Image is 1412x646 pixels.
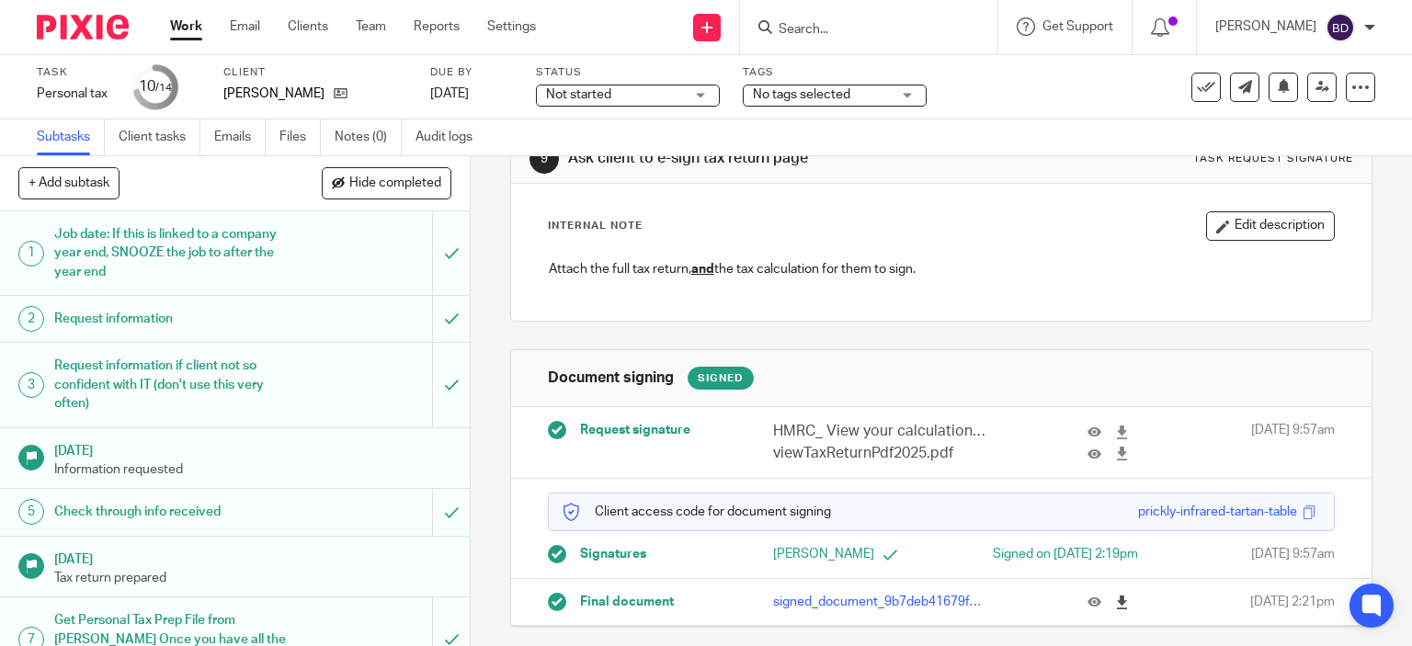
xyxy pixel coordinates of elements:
div: prickly-infrared-tartan-table [1138,503,1297,521]
div: 1 [18,241,44,266]
h1: Document signing [548,368,674,388]
button: + Add subtask [18,167,120,198]
div: 2 [18,306,44,332]
button: Edit description [1206,211,1335,241]
div: Signed [688,367,754,390]
span: Hide completed [349,176,441,191]
h1: Request information [54,305,294,333]
p: HMRC_ View your calculation - View your full calculation 2025.pdf [773,421,986,442]
div: Personal tax [37,85,110,103]
span: Get Support [1042,20,1113,33]
div: 5 [18,499,44,525]
p: Attach the full tax return, the tax calculation for them to sign. [549,260,1335,278]
h1: [DATE] [54,437,451,460]
span: No tags selected [753,88,850,101]
span: Signatures [580,545,646,563]
label: Due by [430,65,513,80]
p: [PERSON_NAME] [223,85,325,103]
p: Tax return prepared [54,569,451,587]
div: 10 [139,76,172,97]
div: Signed on [DATE] 2:19pm [970,545,1138,563]
span: [DATE] 9:57am [1251,421,1335,464]
span: [DATE] [430,87,469,100]
span: [DATE] 9:57am [1251,545,1335,563]
a: Notes (0) [335,119,402,155]
a: Settings [487,17,536,36]
h1: Request information if client not so confident with IT (don't use this very often) [54,352,294,417]
img: svg%3E [1326,13,1355,42]
u: and [691,263,714,276]
div: 3 [18,372,44,398]
div: Task request signature [1193,152,1353,166]
p: viewTaxReturnPdf2025.pdf [773,443,986,464]
a: Clients [288,17,328,36]
a: Subtasks [37,119,105,155]
label: Client [223,65,407,80]
button: Hide completed [322,167,451,198]
a: Client tasks [119,119,200,155]
span: Not started [546,88,611,101]
small: /14 [155,83,172,93]
h1: [DATE] [54,546,451,569]
p: Information requested [54,460,451,479]
a: Reports [414,17,460,36]
p: [PERSON_NAME] [1215,17,1316,36]
span: [DATE] 2:21pm [1250,593,1335,611]
span: Request signature [580,421,690,439]
label: Tags [743,65,927,80]
a: Files [279,119,321,155]
input: Search [777,22,942,39]
h1: Ask client to e-sign tax return page [568,149,980,168]
label: Task [37,65,110,80]
a: Team [356,17,386,36]
div: 9 [529,144,559,174]
a: Work [170,17,202,36]
a: Audit logs [416,119,486,155]
a: Email [230,17,260,36]
span: Final document [580,593,674,611]
p: [PERSON_NAME] [773,545,941,563]
p: Internal Note [548,219,643,233]
img: Pixie [37,15,129,40]
label: Status [536,65,720,80]
a: Emails [214,119,266,155]
p: signed_document_9b7deb41679f43c0a6673f5f123cd8ff.pdf [773,593,986,611]
p: Client access code for document signing [563,503,831,521]
h1: Job date: If this is linked to a company year end, SNOOZE the job to after the year end [54,221,294,286]
h1: Check through info received [54,498,294,526]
